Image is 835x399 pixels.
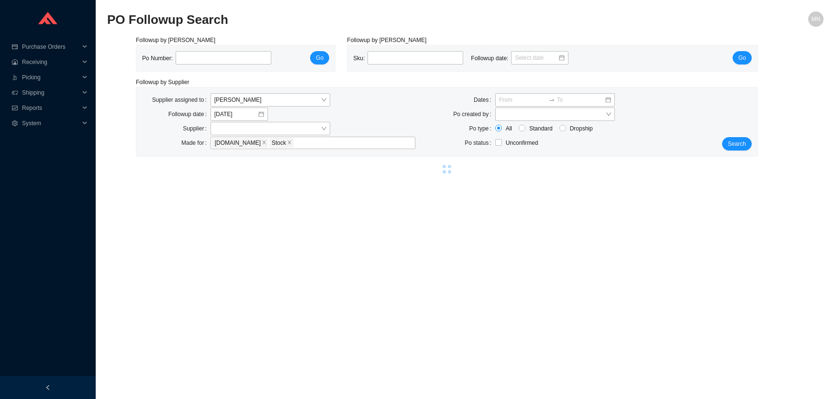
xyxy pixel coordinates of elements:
span: Unconfirmed [506,140,538,146]
input: To [557,95,604,105]
label: Supplier assigned to [152,93,211,107]
span: Miri Newman [214,94,326,106]
label: Made for: [181,136,211,150]
span: Purchase Orders [22,39,79,54]
span: fund [11,105,18,111]
div: Po Number: [142,51,279,65]
span: Search [728,139,746,149]
span: setting [11,120,18,126]
span: Shipping [22,85,79,100]
span: Picking [22,70,79,85]
input: 8/27/2025 [214,109,257,119]
span: Followup by [PERSON_NAME] [136,37,215,43]
span: [DOMAIN_NAME] [215,139,261,147]
label: Followup date: [168,108,211,121]
label: Dates: [474,93,495,107]
span: left [45,385,51,390]
span: close [262,140,267,146]
span: QualityBath.com [212,138,268,148]
span: Reports [22,100,79,116]
h2: PO Followup Search [107,11,645,28]
span: Followup by Supplier [136,79,189,86]
span: Stock [269,138,293,148]
span: Receiving [22,54,79,70]
label: Po type: [469,122,495,135]
span: Go [316,53,323,63]
span: MN [812,11,821,27]
span: to [548,97,555,103]
label: Po status: [465,136,495,150]
span: Go [738,53,746,63]
label: Supplier: [183,122,210,135]
span: Standard [525,124,557,133]
span: Followup by [PERSON_NAME] [347,37,426,43]
span: swap-right [548,97,555,103]
span: All [502,124,516,133]
div: Sku: Followup date: [353,51,576,65]
input: From [499,95,546,105]
span: close [287,140,292,146]
input: Select date [515,53,558,63]
span: Dropship [566,124,597,133]
button: Go [310,51,329,65]
label: Po created by: [453,108,495,121]
span: System [22,116,79,131]
span: Stock [272,139,286,147]
span: credit-card [11,44,18,50]
button: Search [722,137,752,151]
button: Go [733,51,752,65]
